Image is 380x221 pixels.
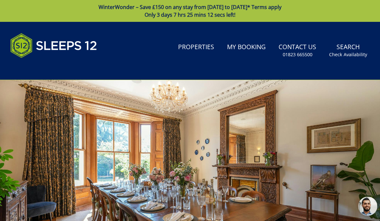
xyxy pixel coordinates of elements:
[224,40,268,55] a: My Booking
[327,40,370,61] a: SearchCheck Availability
[7,66,75,71] iframe: Customer reviews powered by Trustpilot
[276,40,319,61] a: Contact Us01823 665500
[10,30,97,62] img: Sleeps 12
[329,51,367,58] small: Check Availability
[176,40,217,55] a: Properties
[283,51,312,58] small: 01823 665500
[353,194,380,221] iframe: LiveChat chat widget
[145,11,235,18] span: Only 3 days 7 hrs 25 mins 12 secs left!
